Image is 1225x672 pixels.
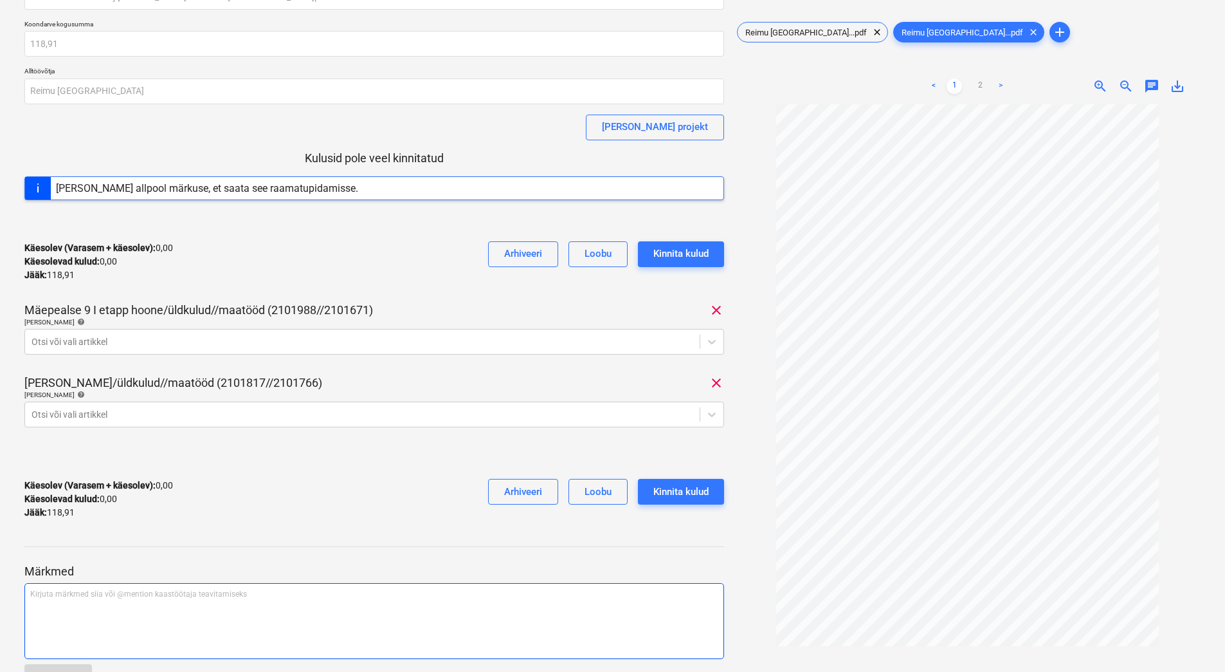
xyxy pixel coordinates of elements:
div: [PERSON_NAME] [24,318,724,326]
div: Kinnita kulud [653,483,709,500]
button: [PERSON_NAME] projekt [586,115,724,140]
span: Reimu [GEOGRAPHIC_DATA]...pdf [894,28,1031,37]
span: help [75,391,85,398]
div: Kinnita kulud [653,245,709,262]
span: Reimu [GEOGRAPHIC_DATA]...pdf [738,28,875,37]
strong: Jääk : [24,270,47,280]
p: Mäepealse 9 I etapp hoone/üldkulud//maatööd (2101988//2101671) [24,303,373,318]
p: Koondarve kogusumma [24,20,724,31]
span: clear [709,303,724,318]
strong: Jääk : [24,507,47,518]
button: Kinnita kulud [638,241,724,267]
button: Kinnita kulud [638,479,724,505]
strong: Käesolev (Varasem + käesolev) : [24,243,156,253]
a: Previous page [926,79,941,94]
div: Reimu [GEOGRAPHIC_DATA]...pdf [737,22,888,42]
span: clear [1026,24,1041,40]
span: zoom_out [1118,79,1134,94]
div: Arhiveeri [504,245,542,262]
p: [PERSON_NAME]/üldkulud//maatööd (2101817//2101766) [24,375,322,391]
button: Loobu [568,479,628,505]
div: Loobu [585,245,612,262]
p: Alltöövõtja [24,67,724,78]
span: zoom_in [1093,79,1108,94]
span: help [75,318,85,326]
a: Page 2 [972,79,988,94]
p: 0,00 [24,492,117,506]
p: Kulusid pole veel kinnitatud [24,151,724,166]
p: 118,91 [24,268,75,282]
span: clear [709,375,724,391]
button: Loobu [568,241,628,267]
div: Arhiveeri [504,483,542,500]
a: Next page [993,79,1008,94]
span: add [1052,24,1067,40]
p: 118,91 [24,506,75,519]
iframe: Chat Widget [1161,610,1225,672]
div: [PERSON_NAME] [24,391,724,399]
p: 0,00 [24,479,173,492]
div: [PERSON_NAME] projekt [602,118,708,135]
button: Arhiveeri [488,479,558,505]
p: 0,00 [24,241,173,255]
p: Märkmed [24,564,724,579]
input: Alltöövõtja [24,79,724,104]
span: clear [869,24,885,40]
input: Koondarve kogusumma [24,31,724,57]
div: Reimu [GEOGRAPHIC_DATA]...pdf [893,22,1044,42]
p: 0,00 [24,255,117,268]
a: Page 1 is your current page [947,79,962,94]
strong: Käesolevad kulud : [24,494,100,504]
span: chat [1144,79,1159,94]
button: Arhiveeri [488,241,558,267]
div: Loobu [585,483,612,500]
strong: Käesolevad kulud : [24,256,100,266]
span: save_alt [1170,79,1185,94]
strong: Käesolev (Varasem + käesolev) : [24,480,156,490]
div: [PERSON_NAME] allpool märkuse, et saata see raamatupidamisse. [56,182,358,194]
